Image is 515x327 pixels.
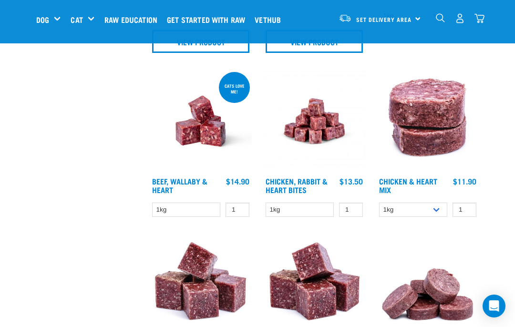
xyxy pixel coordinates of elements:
a: Beef, Wallaby & Heart [152,179,207,192]
div: $14.90 [226,177,249,185]
img: van-moving.png [339,14,351,22]
div: Open Intercom Messenger [483,295,505,317]
a: Raw Education [102,0,165,39]
a: Get started with Raw [165,0,252,39]
input: 1 [339,203,363,217]
a: Chicken & Heart Mix [379,179,437,192]
input: 1 [226,203,249,217]
a: Cat [71,14,82,25]
img: home-icon@2x.png [474,13,484,23]
img: Chicken and Heart Medallions [377,70,479,172]
div: $13.50 [340,177,363,185]
a: Vethub [252,0,288,39]
img: Raw Essentials 2024 July2572 Beef Wallaby Heart [150,70,252,172]
span: Set Delivery Area [356,18,412,21]
img: home-icon-1@2x.png [436,13,445,22]
img: Chicken Rabbit Heart 1609 [263,70,365,172]
div: Cats love me! [219,79,250,99]
a: Dog [36,14,49,25]
input: 1 [453,203,476,217]
div: $11.90 [453,177,476,185]
img: user.png [455,13,465,23]
a: Chicken, Rabbit & Heart Bites [266,179,328,192]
